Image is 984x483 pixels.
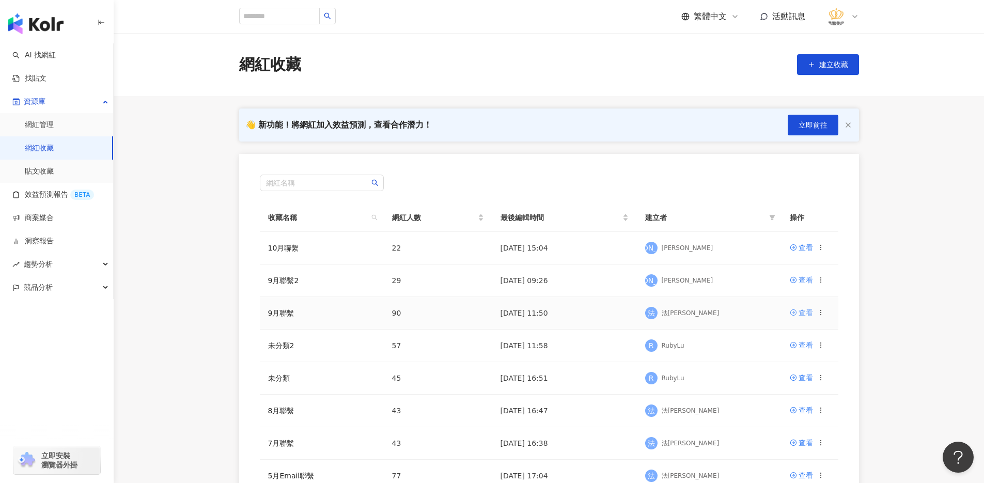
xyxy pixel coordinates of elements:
[662,472,720,480] div: 法[PERSON_NAME]
[268,309,294,317] a: 9月聯繫
[492,395,637,427] td: [DATE] 16:47
[492,264,637,297] td: [DATE] 09:26
[797,54,859,75] button: 建立收藏
[392,407,401,415] span: 43
[392,374,401,382] span: 45
[799,437,813,448] div: 查看
[392,212,476,223] span: 網紅人數
[790,242,813,253] a: 查看
[492,204,637,232] th: 最後編輯時間
[799,339,813,351] div: 查看
[799,307,813,318] div: 查看
[392,439,401,447] span: 43
[12,73,46,84] a: 找貼文
[268,276,299,285] a: 9月聯繫2
[769,214,775,221] span: filter
[662,407,720,415] div: 法[PERSON_NAME]
[790,372,813,383] a: 查看
[621,275,681,286] span: [PERSON_NAME]
[25,120,54,130] a: 網紅管理
[268,439,294,447] a: 7月聯繫
[41,451,77,470] span: 立即安裝 瀏覽器外掛
[25,143,54,153] a: 網紅收藏
[392,309,401,317] span: 90
[645,212,765,223] span: 建立者
[24,276,53,299] span: 競品分析
[492,297,637,330] td: [DATE] 11:50
[662,244,713,253] div: [PERSON_NAME]
[392,341,401,350] span: 57
[790,339,813,351] a: 查看
[662,439,720,448] div: 法[PERSON_NAME]
[12,213,54,223] a: 商案媒合
[648,307,655,319] span: 法
[371,179,379,186] span: search
[790,274,813,286] a: 查看
[799,242,813,253] div: 查看
[17,452,37,469] img: chrome extension
[790,307,813,318] a: 查看
[662,276,713,285] div: [PERSON_NAME]
[799,404,813,416] div: 查看
[772,11,805,21] span: 活動訊息
[371,214,378,221] span: search
[384,204,492,232] th: 網紅人數
[268,472,315,480] a: 5月Email聯繫
[788,115,838,135] button: 立即前往
[392,244,401,252] span: 22
[943,442,974,473] iframe: Help Scout Beacon - Open
[799,470,813,481] div: 查看
[621,242,681,254] span: [PERSON_NAME]
[268,407,294,415] a: 8月聯繫
[648,438,655,449] span: 法
[25,166,54,177] a: 貼文收藏
[501,212,620,223] span: 最後編輯時間
[662,341,684,350] div: RubyLu
[492,362,637,395] td: [DATE] 16:51
[767,210,777,225] span: filter
[694,11,727,22] span: 繁體中文
[12,50,56,60] a: searchAI 找網紅
[268,244,299,252] a: 10月聯繫
[826,7,846,26] img: %E6%B3%95%E5%96%AC%E9%86%AB%E7%BE%8E%E8%A8%BA%E6%89%80_LOGO%20.png
[268,374,290,382] a: 未分類
[492,427,637,460] td: [DATE] 16:38
[790,404,813,416] a: 查看
[245,119,432,131] div: 👋 新功能！將網紅加入效益預測，查看合作潛力！
[819,60,848,69] span: 建立收藏
[8,13,64,34] img: logo
[268,341,294,350] a: 未分類2
[392,472,401,480] span: 77
[649,372,654,384] span: R
[790,437,813,448] a: 查看
[392,276,401,285] span: 29
[649,340,654,351] span: R
[24,253,53,276] span: 趨勢分析
[648,405,655,416] span: 法
[782,204,838,232] th: 操作
[790,470,813,481] a: 查看
[799,121,827,129] span: 立即前往
[662,374,684,383] div: RubyLu
[12,261,20,268] span: rise
[799,274,813,286] div: 查看
[492,330,637,362] td: [DATE] 11:58
[492,232,637,264] td: [DATE] 15:04
[24,90,45,113] span: 資源庫
[12,236,54,246] a: 洞察報告
[12,190,94,200] a: 效益預測報告BETA
[799,372,813,383] div: 查看
[662,309,720,318] div: 法[PERSON_NAME]
[648,470,655,481] span: 法
[239,54,301,75] div: 網紅收藏
[369,210,380,225] span: search
[13,446,100,474] a: chrome extension立即安裝 瀏覽器外掛
[324,12,331,20] span: search
[268,212,367,223] span: 收藏名稱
